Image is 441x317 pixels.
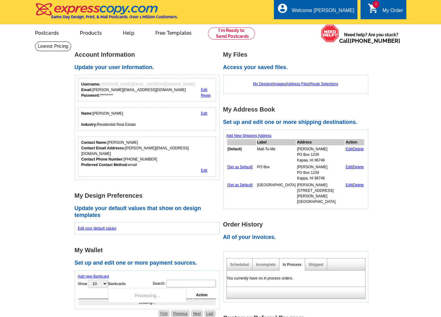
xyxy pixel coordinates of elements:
span: 1 [373,1,379,8]
a: Next [191,310,203,317]
strong: Contact Email Addresss: [81,146,125,150]
a: Edit [201,88,207,92]
div: My Order [383,8,403,16]
a: Address Files [287,82,309,86]
div: [PERSON_NAME] [PERSON_NAME][EMAIL_ADDRESS][DOMAIN_NAME] [PHONE_NUMBER] email [81,140,213,168]
div: [PERSON_NAME] Residential Real Estate [81,111,136,127]
td: [ ] [227,164,256,181]
th: Address [296,139,345,145]
div: Processing... [108,288,186,303]
td: [ ] [227,182,256,205]
strong: Password: [81,93,100,98]
h1: My Design Preferences [75,192,223,199]
a: Scheduled [230,262,249,267]
a: Help [113,25,144,40]
a: Incomplete [256,262,275,267]
div: Your personal details. [78,107,216,131]
td: | [345,146,364,163]
a: Reset [201,93,210,98]
h2: Update your default values that show on design templates [75,205,223,218]
th: Action [345,139,364,145]
h1: My Files [223,51,372,58]
h2: All of your invoices. [223,234,372,241]
em: You currently have no in process orders. [227,276,293,280]
td: [PERSON_NAME] PO Box 1239 Kappa, HI 96746 [296,164,345,181]
a: Delete [353,165,364,169]
a: Edit [201,168,207,173]
span: Call [339,37,400,44]
div: Welcome [PERSON_NAME] [292,8,354,16]
div: | | | [227,78,365,90]
strong: Contact Phone Number: [81,157,124,161]
a: In Process [283,262,302,267]
strong: Name: [81,111,93,116]
td: [PERSON_NAME] PO Box 1239 Kapaa, HI 96746 [296,146,345,163]
a: Edit your default values [78,226,117,231]
a: Add new Bankcard [78,274,109,279]
select: ShowBankcards [88,280,108,288]
td: [GEOGRAPHIC_DATA] [257,182,296,205]
a: Images [273,82,285,86]
h2: Set up and edit one or more shipping destinations. [223,119,372,126]
a: My Designs [253,82,273,86]
input: Search: [166,280,216,287]
i: account_circle [277,3,288,14]
a: Edit [346,183,352,187]
a: Edit [346,147,352,151]
td: Loading... [79,300,216,305]
h1: Account Information [75,51,223,58]
h1: My Address Book [223,106,372,113]
label: Show Bankcards [78,279,126,288]
a: Free Templates [145,25,202,40]
a: Postcards [25,25,69,40]
a: Products [70,25,112,40]
td: [PERSON_NAME] [STREET_ADDRESS][PERSON_NAME] [GEOGRAPHIC_DATA] [296,182,345,205]
a: Route Selections [310,82,338,86]
a: Last [205,310,215,317]
strong: Contact Name: [81,140,108,145]
td: | [345,182,364,205]
h2: Access your saved files. [223,64,372,71]
a: Set as Default [228,165,252,169]
strong: Industry: [81,122,97,127]
td: Mail-To-Me [257,146,296,163]
b: Default [228,147,241,151]
th: Action [193,291,216,299]
h1: Order History [223,221,372,228]
a: Set as Default [228,183,252,187]
a: Delete [353,147,364,151]
div: Your login information. [78,78,216,102]
span: [PERSON_NAME][EMAIL_ADDRESS][DOMAIN_NAME] [102,82,195,86]
span: Need help? Are you stuck? [339,32,403,44]
strong: Username: [81,82,101,86]
a: Shipped [309,262,323,267]
a: 1 shopping_cart My Order [368,7,403,15]
img: help [321,24,339,42]
i: shopping_cart [368,3,379,14]
a: [PHONE_NUMBER] [350,37,400,44]
div: Who should we contact regarding order issues? [78,136,216,177]
td: PO Box [257,164,296,181]
td: | [345,164,364,181]
label: Search: [153,279,216,288]
a: Same Day Design, Print, & Mail Postcards. Over 1 Million Customers. [35,7,178,19]
h2: Set up and edit one or more payment sources. [75,260,223,266]
a: Edit [346,165,352,169]
td: [ ] [227,146,256,163]
a: Previous [171,310,189,317]
h4: Same Day Design, Print, & Mail Postcards. Over 1 Million Customers. [51,15,178,19]
div: [PERSON_NAME][EMAIL_ADDRESS][DOMAIN_NAME] ********* [81,81,195,98]
a: First [158,310,169,317]
th: Label [257,139,296,145]
h1: My Wallet [75,247,223,253]
a: Delete [353,183,364,187]
strong: Preferred Contact Method: [81,163,128,167]
strong: Email: [81,88,93,92]
a: Add New Shipping Address [227,134,271,138]
h2: Update your user information. [75,64,223,71]
a: Edit [201,111,207,116]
